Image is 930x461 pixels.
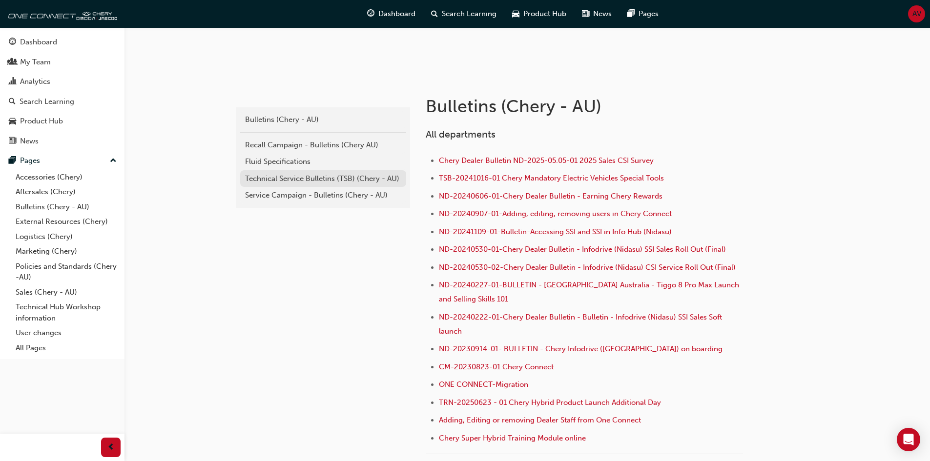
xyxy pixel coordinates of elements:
[627,8,635,20] span: pages-icon
[593,8,612,20] span: News
[12,214,121,229] a: External Resources (Chery)
[439,209,672,218] a: ND-20240907-01-Adding, editing, removing users in Chery Connect
[12,200,121,215] a: Bulletins (Chery - AU)
[897,428,920,451] div: Open Intercom Messenger
[439,416,641,424] a: Adding, Editing or removing Dealer Staff from One Connect
[574,4,620,24] a: news-iconNews
[620,4,666,24] a: pages-iconPages
[107,441,115,454] span: prev-icon
[439,245,726,254] a: ND-20240530-01-Chery Dealer Bulletin - Infodrive (Nidasu) SSI Sales Roll Out (Final)
[4,33,121,51] a: Dashboard
[4,53,121,71] a: My Team
[240,153,406,170] a: Fluid Specifications
[12,285,121,300] a: Sales (Chery - AU)
[439,174,664,182] a: TSB-20241016-01 Chery Mandatory Electric Vehicles Special Tools
[439,380,528,389] a: ONE CONNECT-Migration
[431,8,438,20] span: search-icon
[12,300,121,325] a: Technical Hub Workshop information
[5,4,117,23] img: oneconnect
[20,76,50,87] div: Analytics
[20,155,40,166] div: Pages
[439,344,723,353] a: ND-20230914-01- BULLETIN - Chery Infodrive ([GEOGRAPHIC_DATA]) on boarding
[20,37,57,48] div: Dashboard
[4,152,121,170] button: Pages
[245,114,401,125] div: Bulletins (Chery - AU)
[240,170,406,187] a: Technical Service Bulletins (TSB) (Chery - AU)
[245,190,401,201] div: Service Campaign - Bulletins (Chery - AU)
[4,132,121,150] a: News
[12,184,121,200] a: Aftersales (Chery)
[245,156,401,167] div: Fluid Specifications
[245,173,401,184] div: Technical Service Bulletins (TSB) (Chery - AU)
[359,4,423,24] a: guage-iconDashboard
[20,136,39,147] div: News
[367,8,374,20] span: guage-icon
[20,116,63,127] div: Product Hub
[439,263,736,272] a: ND-20240530-02-Chery Dealer Bulletin - Infodrive (Nidasu) CSI Service Roll Out (Final)
[9,157,16,165] span: pages-icon
[9,38,16,47] span: guage-icon
[4,112,121,130] a: Product Hub
[639,8,659,20] span: Pages
[582,8,589,20] span: news-icon
[12,325,121,341] a: User changes
[240,137,406,154] a: Recall Campaign - Bulletins (Chery AU)
[9,78,16,86] span: chart-icon
[9,58,16,67] span: people-icon
[426,96,746,117] h1: Bulletins (Chery - AU)
[12,229,121,244] a: Logistics (Chery)
[9,98,16,106] span: search-icon
[20,57,51,68] div: My Team
[523,8,566,20] span: Product Hub
[20,96,74,107] div: Search Learning
[439,362,554,371] a: CM-20230823-01 Chery Connect
[4,93,121,111] a: Search Learning
[240,187,406,204] a: Service Campaign - Bulletins (Chery - AU)
[912,8,921,20] span: AV
[439,192,662,200] a: ND-20240606-01-Chery Dealer Bulletin - Earning Chery Rewards
[439,434,586,442] a: Chery Super Hybrid Training Module online
[504,4,574,24] a: car-iconProduct Hub
[12,341,121,356] a: All Pages
[512,8,519,20] span: car-icon
[439,313,724,336] a: ND-20240222-01-Chery Dealer Bulletin - Bulletin - Infodrive (Nidasu) SSI Sales Soft launch
[4,31,121,152] button: DashboardMy TeamAnalyticsSearch LearningProduct HubNews
[442,8,496,20] span: Search Learning
[110,155,117,167] span: up-icon
[378,8,415,20] span: Dashboard
[439,281,741,303] a: ND-20240227-01-BULLETIN - [GEOGRAPHIC_DATA] Australia - Tiggo 8 Pro Max Launch and Selling Skills...
[240,111,406,128] a: Bulletins (Chery - AU)
[439,398,661,407] a: TRN-20250623 - 01 Chery Hybrid Product Launch Additional Day
[12,259,121,285] a: Policies and Standards (Chery -AU)
[9,137,16,146] span: news-icon
[439,156,654,165] a: Chery Dealer Bulletin ND-2025-05.05-01 2025 Sales CSI Survey
[439,227,672,236] a: ND-20241109-01-Bulletin-Accessing SSI and SSI in Info Hub (Nidasu)
[245,140,401,151] div: Recall Campaign - Bulletins (Chery AU)
[4,73,121,91] a: Analytics
[12,170,121,185] a: Accessories (Chery)
[9,117,16,126] span: car-icon
[426,129,496,140] span: All departments
[423,4,504,24] a: search-iconSearch Learning
[12,244,121,259] a: Marketing (Chery)
[908,5,925,22] button: AV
